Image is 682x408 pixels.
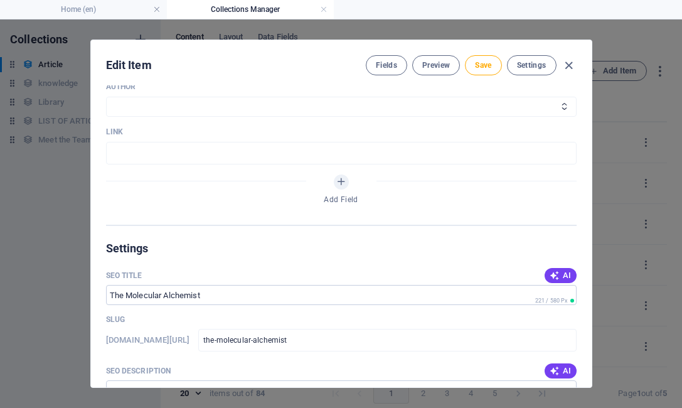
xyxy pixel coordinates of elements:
p: Author [106,82,577,92]
span: Add Field [324,195,358,205]
h6: Slug is the URL under which this item can be found, so it must be unique. [106,333,190,348]
button: Preview [412,55,460,75]
button: Settings [507,55,557,75]
button: AI [545,268,576,283]
span: Preview [422,60,450,70]
span: Fields [376,60,397,70]
span: AI [550,271,571,281]
span: 221 / 580 Px [535,298,568,304]
h4: Collections Manager [167,3,334,16]
input: The page title in search results and browser tabs [106,285,577,305]
span: AI [550,366,571,376]
span: Settings [517,60,546,70]
button: Save [465,55,501,75]
div: When linking to a website, it is necessary to use a complete URL, for example: "https://www.examp... [106,142,577,164]
span: Calculated pixel length in search results [533,296,577,305]
p: LInk [106,127,577,137]
button: Add Field [334,174,349,190]
button: Fields [366,55,407,75]
span: Save [475,60,491,70]
button: AI [545,363,576,378]
h2: Settings [106,241,577,256]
